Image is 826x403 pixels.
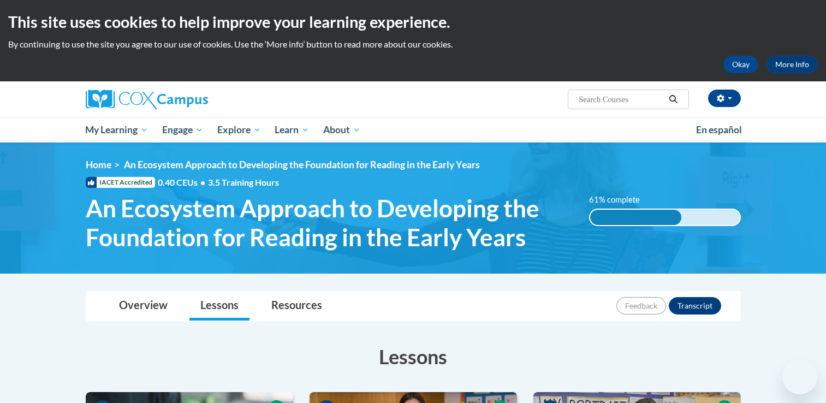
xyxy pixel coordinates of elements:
button: Account Settings [708,90,741,107]
span: Explore [217,123,261,137]
span: 0.40 CEUs [158,176,208,188]
h3: Lessons [86,343,741,370]
span: En español [696,124,742,135]
h2: This site uses cookies to help improve your learning experience. [8,11,818,33]
a: Learn [268,117,316,143]
button: Search [665,93,681,106]
label: 61% complete [589,194,652,206]
a: About [316,117,367,143]
div: Main menu [69,117,757,143]
input: Search Courses [578,93,665,106]
button: Transcript [669,297,721,315]
a: En español [689,118,749,141]
span: An Ecosystem Approach to Developing the Foundation for Reading in the Early Years [86,194,573,252]
p: By continuing to use the site you agree to our use of cookies. Use the ‘More info’ button to read... [8,38,818,50]
span: • [200,177,205,187]
span: IACET Accredited [86,177,155,188]
span: My Learning [85,123,148,137]
a: More Info [766,56,818,73]
span: Learn [275,123,309,137]
a: Explore [210,117,268,143]
a: Engage [155,117,210,143]
span: About [323,123,360,137]
button: Okay [723,56,758,73]
a: Overview [108,292,179,321]
iframe: Button to launch messaging window [782,359,817,394]
a: Resources [260,292,333,321]
a: Cox Campus [86,90,293,109]
a: Lessons [189,292,249,321]
span: Engage [162,123,203,137]
a: My Learning [79,117,156,143]
span: 3.5 Training Hours [208,177,279,187]
button: Feedback [616,297,666,315]
a: Home [86,159,111,170]
span: An Ecosystem Approach to Developing the Foundation for Reading in the Early Years [124,159,480,170]
img: Cox Campus [86,90,208,109]
div: 61% complete [590,210,681,225]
